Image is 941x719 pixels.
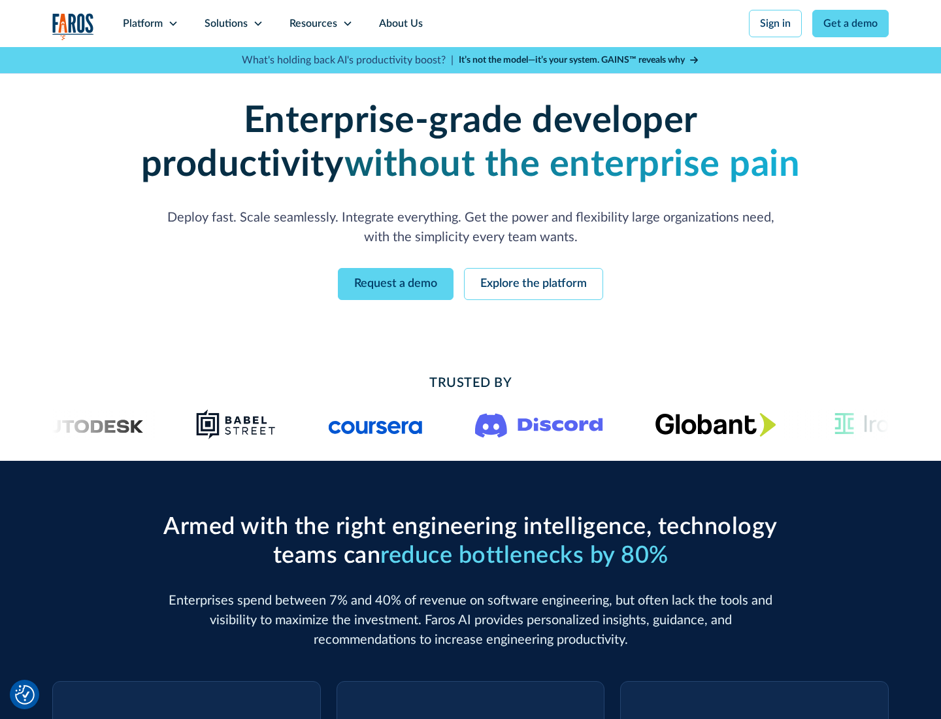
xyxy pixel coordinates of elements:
img: Logo of the communication platform Discord. [475,410,603,438]
a: Explore the platform [464,268,603,300]
img: Logo of the online learning platform Coursera. [329,414,423,435]
img: Globant's logo [655,412,776,437]
img: Babel Street logo png [196,409,276,440]
p: What's holding back AI's productivity boost? | [242,52,454,68]
button: Cookie Settings [15,685,35,705]
div: Solutions [205,16,248,31]
a: Sign in [749,10,802,37]
a: Request a demo [338,268,454,300]
a: home [52,13,94,40]
img: Revisit consent button [15,685,35,705]
p: Deploy fast. Scale seamlessly. Integrate everything. Get the power and flexibility large organiza... [157,208,784,247]
p: Enterprises spend between 7% and 40% of revenue on software engineering, but often lack the tools... [157,591,784,650]
h2: Trusted By [157,373,784,393]
strong: Enterprise-grade developer productivity [141,103,698,183]
div: Platform [123,16,163,31]
span: reduce bottlenecks by 80% [380,544,669,567]
strong: without the enterprise pain [344,146,801,183]
a: Get a demo [812,10,889,37]
h2: Armed with the right engineering intelligence, technology teams can [157,513,784,569]
strong: It’s not the model—it’s your system. GAINS™ reveals why [459,56,685,65]
img: Logo of the analytics and reporting company Faros. [52,13,94,40]
div: Resources [289,16,337,31]
a: It’s not the model—it’s your system. GAINS™ reveals why [459,54,699,67]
